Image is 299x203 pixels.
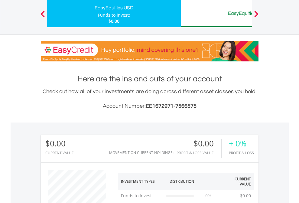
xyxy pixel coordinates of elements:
[170,179,194,184] div: Distribution
[109,18,119,24] span: $0.00
[109,151,174,155] div: Movement on Current Holdings:
[41,102,258,110] h3: Account Number:
[41,41,258,61] img: EasyCredit Promotion Banner
[41,74,258,84] h1: Here are the ins and outs of your account
[237,190,254,202] td: $0.00
[146,103,197,109] span: EE1672971-7566575
[37,14,49,20] button: Previous
[229,151,254,155] div: Profit & Loss
[250,14,262,20] button: Next
[45,139,74,148] div: $0.00
[197,190,220,202] td: 0%
[98,12,130,18] div: Funds to invest:
[177,139,221,148] div: $0.00
[45,151,74,155] div: CURRENT VALUE
[220,173,254,190] th: Current Value
[118,190,163,202] td: Funds to Invest
[229,139,254,148] div: + 0%
[41,87,258,110] div: Check out how all of your investments are doing across different asset classes you hold.
[118,173,163,190] th: Investment Types
[177,151,221,155] div: Profit & Loss Value
[51,4,177,12] div: EasyEquities USD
